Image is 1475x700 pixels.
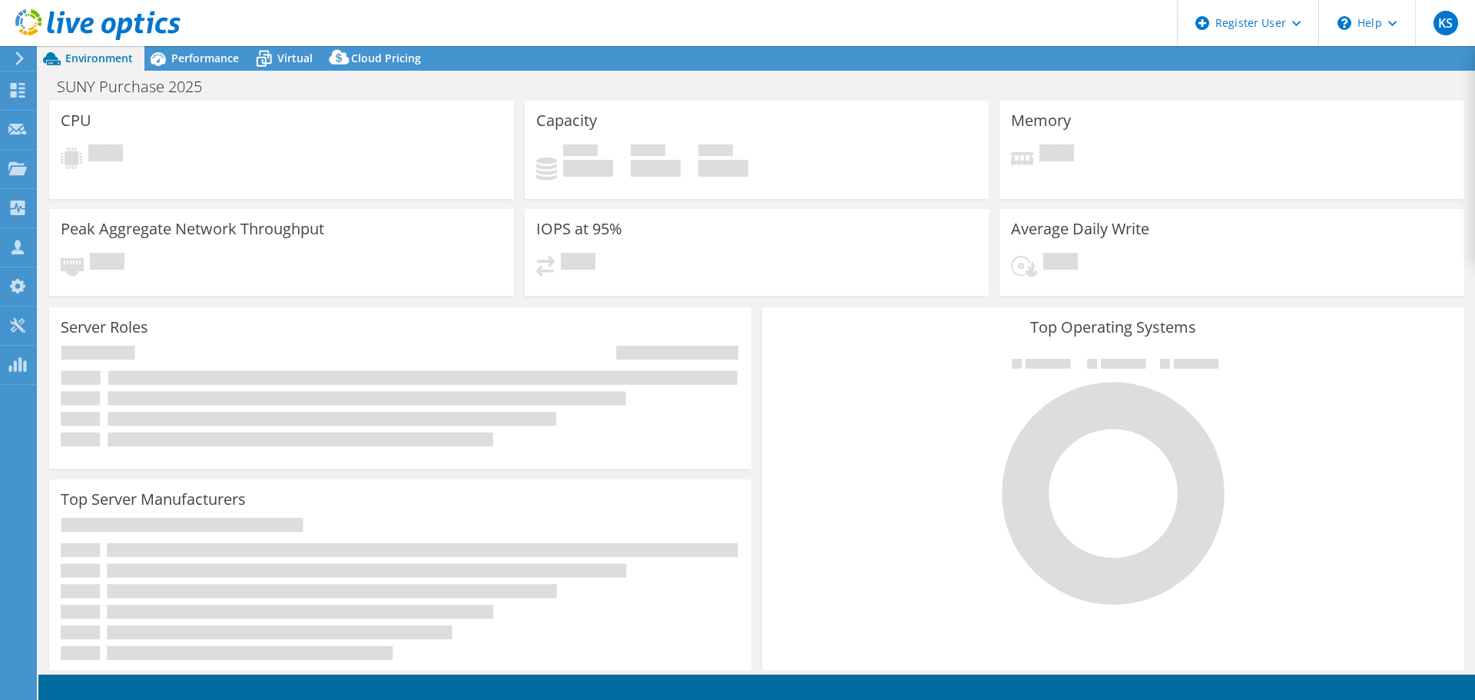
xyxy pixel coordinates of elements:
[351,51,421,65] span: Cloud Pricing
[774,319,1453,336] h3: Top Operating Systems
[61,319,148,336] h3: Server Roles
[631,144,665,160] span: Free
[90,253,124,274] span: Pending
[1043,253,1078,274] span: Pending
[1011,221,1149,237] h3: Average Daily Write
[631,160,681,177] h4: 0 GiB
[536,221,622,237] h3: IOPS at 95%
[698,160,748,177] h4: 0 GiB
[171,51,239,65] span: Performance
[698,144,733,160] span: Total
[563,160,613,177] h4: 0 GiB
[563,144,598,160] span: Used
[50,78,226,95] h1: SUNY Purchase 2025
[561,253,595,274] span: Pending
[1434,11,1458,35] span: KS
[61,112,91,129] h3: CPU
[1337,16,1351,30] svg: \n
[61,491,246,508] h3: Top Server Manufacturers
[65,51,133,65] span: Environment
[1011,112,1071,129] h3: Memory
[88,144,123,165] span: Pending
[277,51,313,65] span: Virtual
[1039,144,1074,165] span: Pending
[61,221,324,237] h3: Peak Aggregate Network Throughput
[536,112,597,129] h3: Capacity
